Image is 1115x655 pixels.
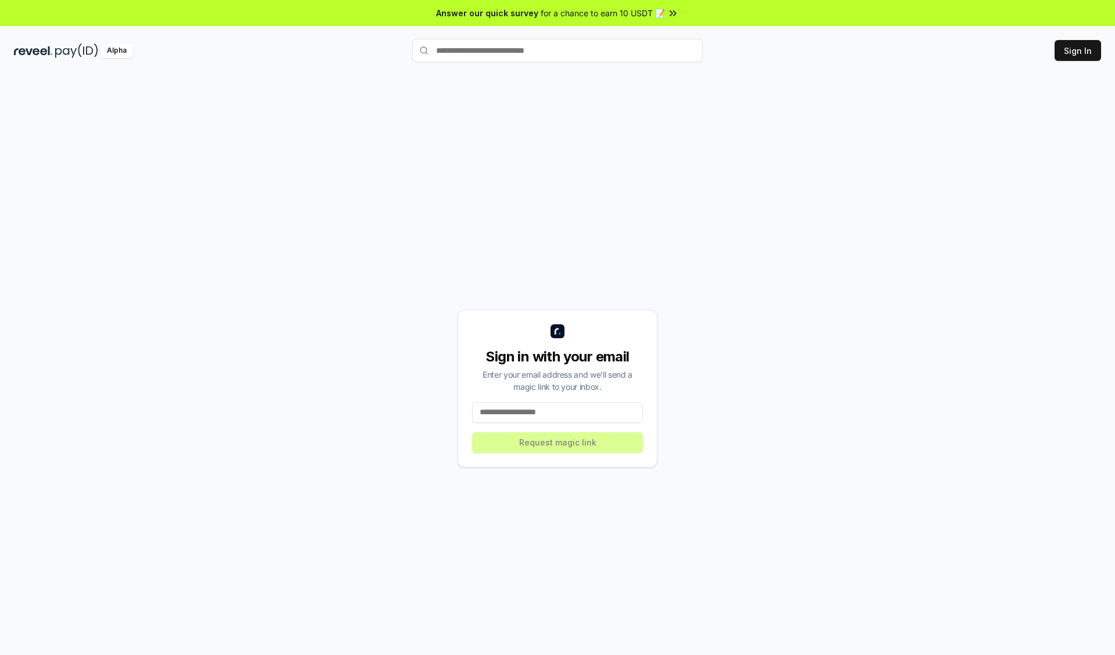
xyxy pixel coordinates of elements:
img: reveel_dark [14,44,53,58]
img: pay_id [55,44,98,58]
span: Answer our quick survey [436,7,538,19]
div: Enter your email address and we’ll send a magic link to your inbox. [472,368,643,393]
img: logo_small [551,324,564,338]
span: for a chance to earn 10 USDT 📝 [541,7,665,19]
div: Sign in with your email [472,348,643,366]
div: Alpha [100,44,133,58]
button: Sign In [1055,40,1101,61]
